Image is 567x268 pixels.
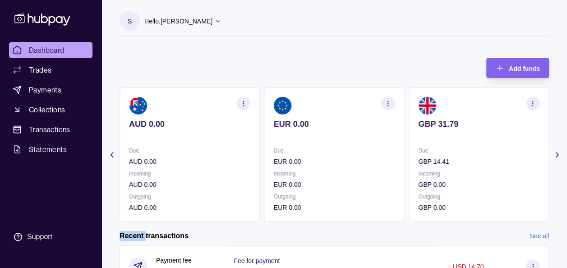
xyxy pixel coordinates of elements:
[274,180,395,189] p: EUR 0.00
[274,169,395,179] p: Incoming
[274,146,395,156] p: Due
[418,157,539,166] p: GBP 14.41
[274,97,292,115] img: eu
[156,255,192,265] p: Payment fee
[418,146,539,156] p: Due
[509,65,540,72] span: Add funds
[274,119,395,129] p: EUR 0.00
[27,232,52,242] div: Support
[129,157,250,166] p: AUD 0.00
[418,203,539,213] p: GBP 0.00
[9,121,92,138] a: Transactions
[129,192,250,202] p: Outgoing
[418,97,436,115] img: gb
[418,180,539,189] p: GBP 0.00
[9,62,92,78] a: Trades
[9,102,92,118] a: Collections
[29,84,61,95] span: Payments
[418,119,539,129] p: GBP 31.79
[129,146,250,156] p: Due
[144,16,212,26] p: Hello, [PERSON_NAME]
[128,16,132,26] p: S
[9,227,92,246] a: Support
[9,82,92,98] a: Payments
[29,124,70,135] span: Transactions
[418,192,539,202] p: Outgoing
[274,203,395,213] p: EUR 0.00
[120,231,189,241] h2: Recent transactions
[129,203,250,213] p: AUD 0.00
[29,65,51,75] span: Trades
[9,141,92,157] a: Statements
[29,45,65,55] span: Dashboard
[274,157,395,166] p: EUR 0.00
[129,169,250,179] p: Incoming
[418,169,539,179] p: Incoming
[29,144,67,155] span: Statements
[274,192,395,202] p: Outgoing
[9,42,92,58] a: Dashboard
[530,231,549,241] a: See all
[29,104,65,115] span: Collections
[486,58,549,78] button: Add funds
[234,257,280,264] p: Fee for payment
[129,119,250,129] p: AUD 0.00
[129,97,147,115] img: au
[129,180,250,189] p: AUD 0.00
